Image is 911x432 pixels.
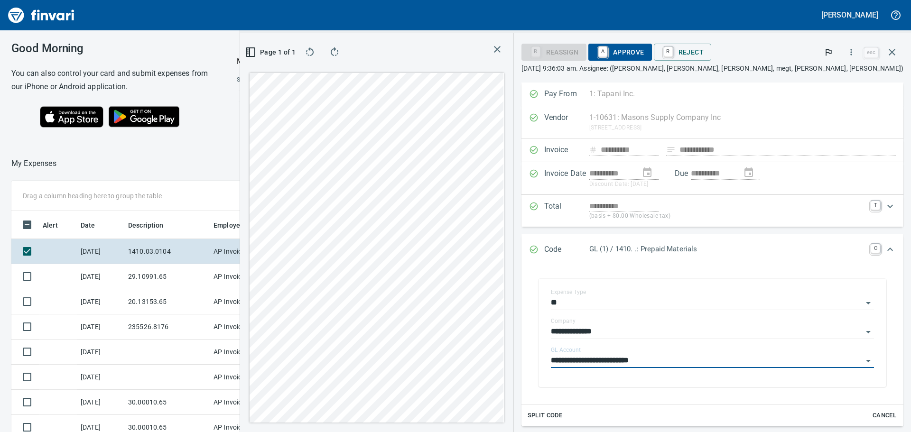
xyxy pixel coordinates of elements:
h3: Good Morning [11,42,213,55]
td: 29.10991.65 [124,264,210,289]
label: Company [551,318,576,324]
td: AP Invoices [210,289,281,314]
button: Cancel [869,408,900,423]
button: Page 1 of 1 [248,44,295,61]
td: AP Invoices [210,314,281,340]
img: Download on the App Store [40,106,103,128]
span: Date [81,220,95,231]
div: Expand [521,266,904,427]
button: More [841,42,862,63]
p: My Expenses [11,158,56,169]
p: Drag a column heading here to group the table [23,191,162,201]
td: [DATE] [77,289,124,314]
a: esc [864,47,878,58]
td: [DATE] [77,365,124,390]
nav: breadcrumb [11,158,56,169]
span: Cancel [872,410,897,421]
h5: [PERSON_NAME] [821,10,878,20]
span: Employee [214,220,244,231]
td: [DATE] [77,340,124,365]
button: Split Code [525,408,565,423]
span: Reject [661,44,704,60]
td: AP Invoices [210,390,281,415]
span: Page 1 of 1 [251,46,291,58]
p: Code [544,244,589,256]
button: Open [862,325,875,339]
span: Date [81,220,108,231]
td: AP Invoices [210,365,281,390]
p: Online and foreign allowed [229,102,437,111]
td: 235526.8176 [124,314,210,340]
td: AP Invoices [210,239,281,264]
td: [DATE] [77,390,124,415]
td: 1410.03.0104 [124,239,210,264]
td: [DATE] [77,264,124,289]
button: Flag [818,42,839,63]
a: T [871,201,880,210]
td: [DATE] [77,239,124,264]
h6: You can also control your card and submit expenses from our iPhone or Android application. [11,67,213,93]
a: C [871,244,880,253]
span: Close invoice [862,41,903,64]
button: Open [862,296,875,310]
p: Total [544,201,589,221]
span: Approve [596,44,644,60]
span: Description [128,220,176,231]
p: (basis + $0.00 Wholesale tax) [589,211,865,221]
button: RReject [654,44,711,61]
span: Alert [43,220,58,231]
img: Get it on Google Play [103,101,185,132]
p: [DATE] 9:36:03 am. Assignee: ([PERSON_NAME], [PERSON_NAME], [PERSON_NAME], megt, [PERSON_NAME], [... [521,64,904,73]
div: Expand [521,195,904,227]
span: Spend Limits (refreshed by [PERSON_NAME] a day ago) [237,75,411,85]
img: Finvari [6,4,77,27]
td: [DATE] [77,314,124,340]
td: 20.13153.65 [124,289,210,314]
a: A [598,46,607,57]
td: AP Invoices [210,340,281,365]
span: Split Code [528,410,563,421]
span: Description [128,220,164,231]
button: [PERSON_NAME] [819,8,881,22]
span: Employee [214,220,256,231]
td: 30.00010.65 [124,390,210,415]
button: Open [862,354,875,368]
label: Expense Type [551,289,586,295]
p: My Card (···5672) [237,56,308,67]
div: Expand [521,234,904,266]
div: Reassign [521,47,586,55]
label: GL Account [551,347,581,353]
button: AApprove [588,44,652,61]
span: Alert [43,220,70,231]
td: AP Invoices [210,264,281,289]
p: GL (1) / 1410. .: Prepaid Materials [589,244,865,255]
a: R [664,46,673,57]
